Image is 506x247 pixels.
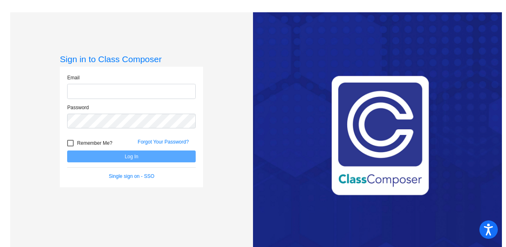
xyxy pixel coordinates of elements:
[77,138,112,148] span: Remember Me?
[67,104,89,111] label: Password
[138,139,189,145] a: Forgot Your Password?
[67,74,79,81] label: Email
[60,54,203,64] h3: Sign in to Class Composer
[67,150,196,162] button: Log In
[109,173,154,179] a: Single sign on - SSO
